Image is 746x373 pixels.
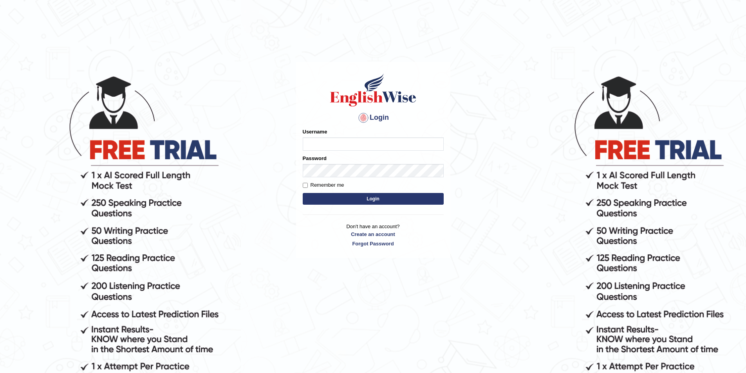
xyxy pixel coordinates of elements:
[303,193,444,205] button: Login
[303,223,444,247] p: Don't have an account?
[303,183,308,188] input: Remember me
[303,240,444,247] a: Forgot Password
[303,231,444,238] a: Create an account
[303,155,327,162] label: Password
[303,128,327,135] label: Username
[303,181,344,189] label: Remember me
[303,112,444,124] h4: Login
[329,72,418,108] img: Logo of English Wise sign in for intelligent practice with AI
